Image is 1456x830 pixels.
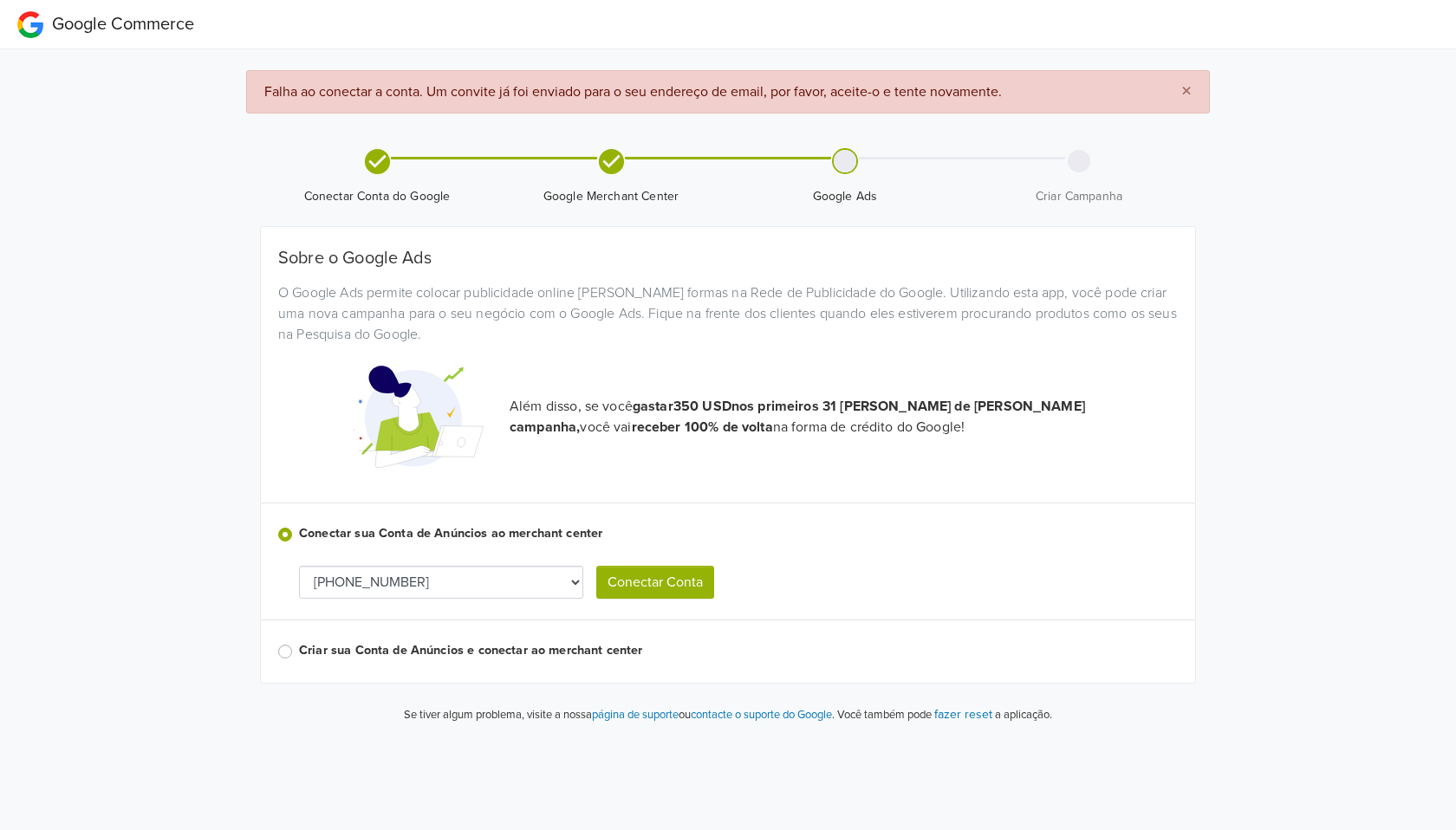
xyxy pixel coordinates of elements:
[354,352,484,482] img: Google Promotional Codes
[510,398,1085,436] strong: gastar 350 USD nos primeiros 31 [PERSON_NAME] de [PERSON_NAME] campanha,
[299,641,1178,660] label: Criar sua Conta de Anúncios e conectar ao merchant center
[691,708,832,722] a: contacte o suporte do Google
[592,708,679,722] a: página de suporte
[267,188,487,205] span: Conectar Conta do Google
[1181,79,1192,104] span: ×
[264,83,1002,101] span: Falha ao conectar a conta. Um convite já foi enviado para o seu endereço de email, por favor, ace...
[835,704,1052,724] p: Você também pode a aplicação.
[501,188,721,205] span: Google Merchant Center
[934,704,992,724] button: fazer reset
[52,14,194,35] span: Google Commerce
[596,566,714,599] button: Conectar Conta
[404,707,835,724] p: Se tiver algum problema, visite a nossa ou .
[299,524,1178,543] label: Conectar sua Conta de Anúncios ao merchant center
[735,188,955,205] span: Google Ads
[1164,71,1209,113] button: Close
[265,282,1191,345] div: O Google Ads permite colocar publicidade online [PERSON_NAME] formas na Rede de Publicidade do Go...
[969,188,1189,205] span: Criar Campanha
[632,418,773,436] strong: receber 100% de volta
[278,248,1178,269] h5: Sobre o Google Ads
[510,396,1178,438] p: Além disso, se você você vai na forma de crédito do Google!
